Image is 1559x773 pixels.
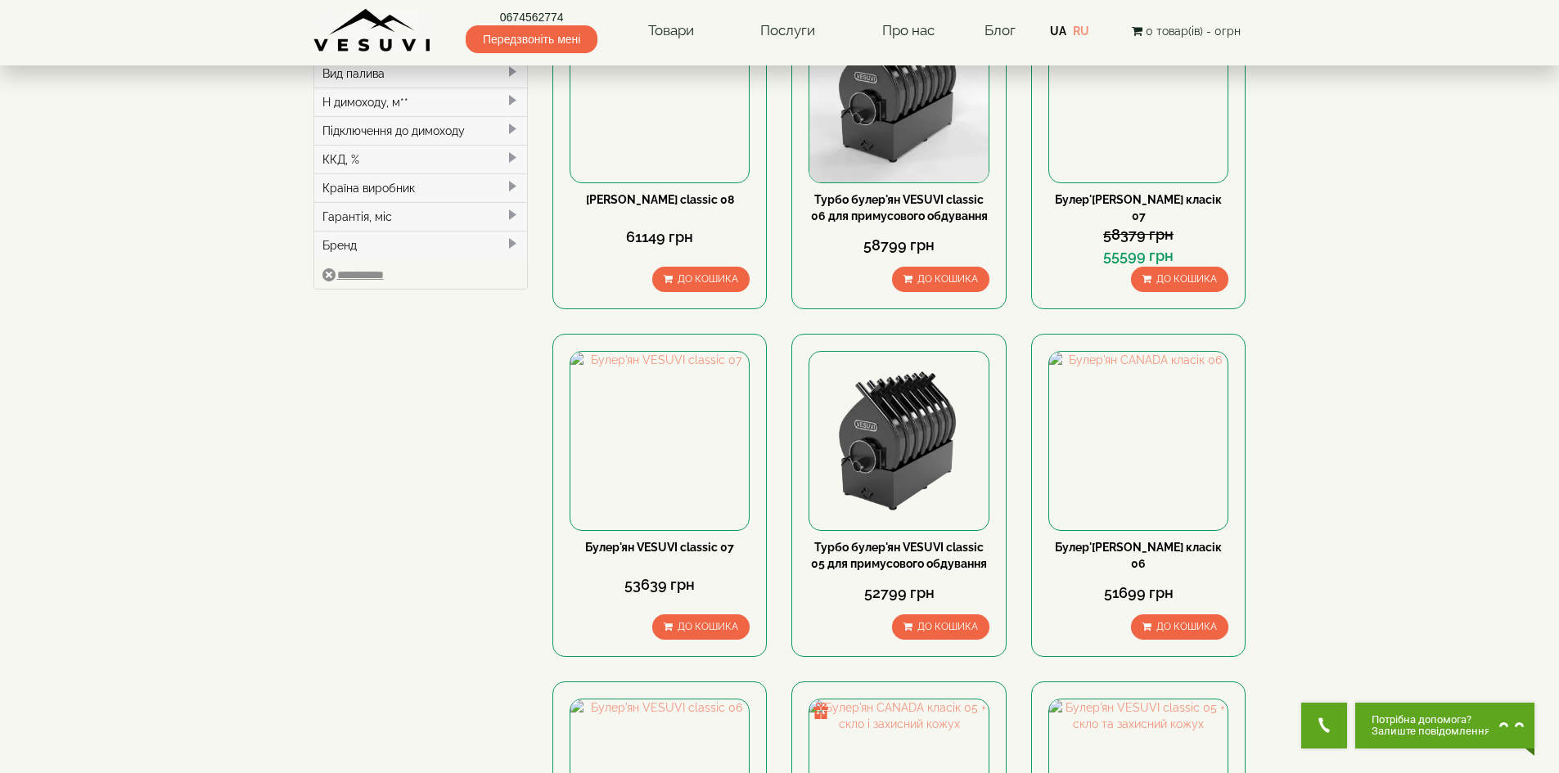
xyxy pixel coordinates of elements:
span: До кошика [1156,273,1217,285]
a: [PERSON_NAME] classic 08 [586,193,734,206]
div: 51699 грн [1048,582,1228,604]
button: До кошика [652,267,750,292]
span: До кошика [917,273,978,285]
button: Get Call button [1301,703,1347,748]
img: Булер'ян VESUVI classic 08 [570,3,749,182]
div: H димоходу, м** [314,88,528,116]
span: Залиште повідомлення [1372,726,1490,737]
a: Булер'[PERSON_NAME] класік 06 [1055,541,1222,570]
img: gift [813,703,829,719]
a: Турбо булер'ян VESUVI classic 06 для примусового обдування [811,193,988,222]
div: ККД, % [314,145,528,173]
div: Вид палива [314,59,528,88]
span: До кошика [1156,621,1217,632]
a: Блог [985,22,1016,38]
div: Гарантія, міс [314,202,528,231]
button: 0 товар(ів) - 0грн [1127,22,1246,40]
button: До кошика [892,614,989,640]
button: До кошика [892,267,989,292]
span: До кошика [678,621,738,632]
a: Булер'ян VESUVI classic 07 [585,541,734,554]
a: Турбо булер'ян VESUVI classic 05 для примусового обдування [811,541,987,570]
button: До кошика [1131,614,1228,640]
img: Булер'ян VESUVI classic 07 [570,352,749,530]
div: Бренд [314,231,528,259]
button: Chat button [1355,703,1534,748]
a: RU [1073,25,1089,38]
div: 53639 грн [570,574,750,595]
div: 58799 грн [809,235,989,256]
div: Країна виробник [314,173,528,202]
a: Про нас [866,12,951,50]
img: Булер'ян CANADA класік 07 [1049,3,1228,182]
span: До кошика [917,621,978,632]
img: Турбо булер'ян VESUVI classic 05 для примусового обдування [809,352,988,530]
span: До кошика [678,273,738,285]
div: 55599 грн [1048,245,1228,267]
span: 0 товар(ів) - 0грн [1146,25,1241,38]
span: Потрібна допомога? [1372,714,1490,726]
img: Завод VESUVI [313,8,432,53]
div: 61149 грн [570,227,750,248]
a: UA [1050,25,1066,38]
a: 0674562774 [466,9,597,25]
div: 52799 грн [809,582,989,604]
img: Булер'ян CANADA класік 06 [1049,352,1228,530]
a: Товари [632,12,710,50]
button: До кошика [1131,267,1228,292]
a: Булер'[PERSON_NAME] класік 07 [1055,193,1222,222]
img: Турбо булер'ян VESUVI classic 06 для примусового обдування [809,3,988,182]
div: Підключення до димоходу [314,116,528,145]
a: Послуги [744,12,831,50]
button: До кошика [652,614,750,640]
span: Передзвоніть мені [466,25,597,53]
div: 58379 грн [1048,224,1228,245]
